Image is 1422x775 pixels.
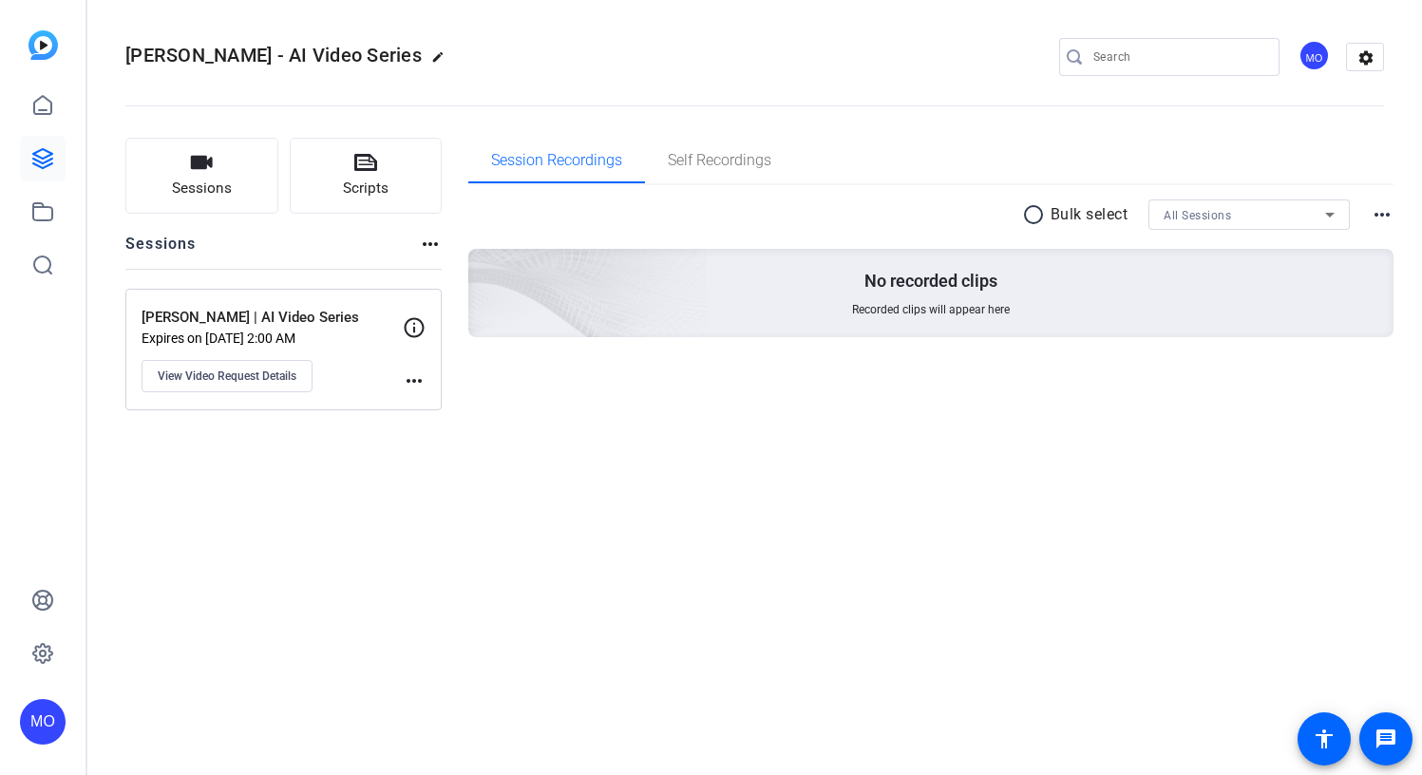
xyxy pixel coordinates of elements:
[125,233,197,269] h2: Sessions
[125,44,422,66] span: [PERSON_NAME] - AI Video Series
[28,30,58,60] img: blue-gradient.svg
[491,153,622,168] span: Session Recordings
[290,138,443,214] button: Scripts
[1164,209,1231,222] span: All Sessions
[1299,40,1332,73] ngx-avatar: Maura Olson
[668,153,771,168] span: Self Recordings
[142,331,403,346] p: Expires on [DATE] 2:00 AM
[1022,203,1051,226] mat-icon: radio_button_unchecked
[1299,40,1330,71] div: MO
[256,61,709,473] img: embarkstudio-empty-session.png
[1051,203,1128,226] p: Bulk select
[172,178,232,199] span: Sessions
[403,369,426,392] mat-icon: more_horiz
[142,307,403,329] p: [PERSON_NAME] | AI Video Series
[419,233,442,255] mat-icon: more_horiz
[1093,46,1264,68] input: Search
[142,360,313,392] button: View Video Request Details
[158,369,296,384] span: View Video Request Details
[343,178,389,199] span: Scripts
[431,50,454,73] mat-icon: edit
[1347,44,1385,72] mat-icon: settings
[1375,728,1397,750] mat-icon: message
[864,270,997,293] p: No recorded clips
[1313,728,1336,750] mat-icon: accessibility
[1371,203,1394,226] mat-icon: more_horiz
[125,138,278,214] button: Sessions
[20,699,66,745] div: MO
[852,302,1010,317] span: Recorded clips will appear here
